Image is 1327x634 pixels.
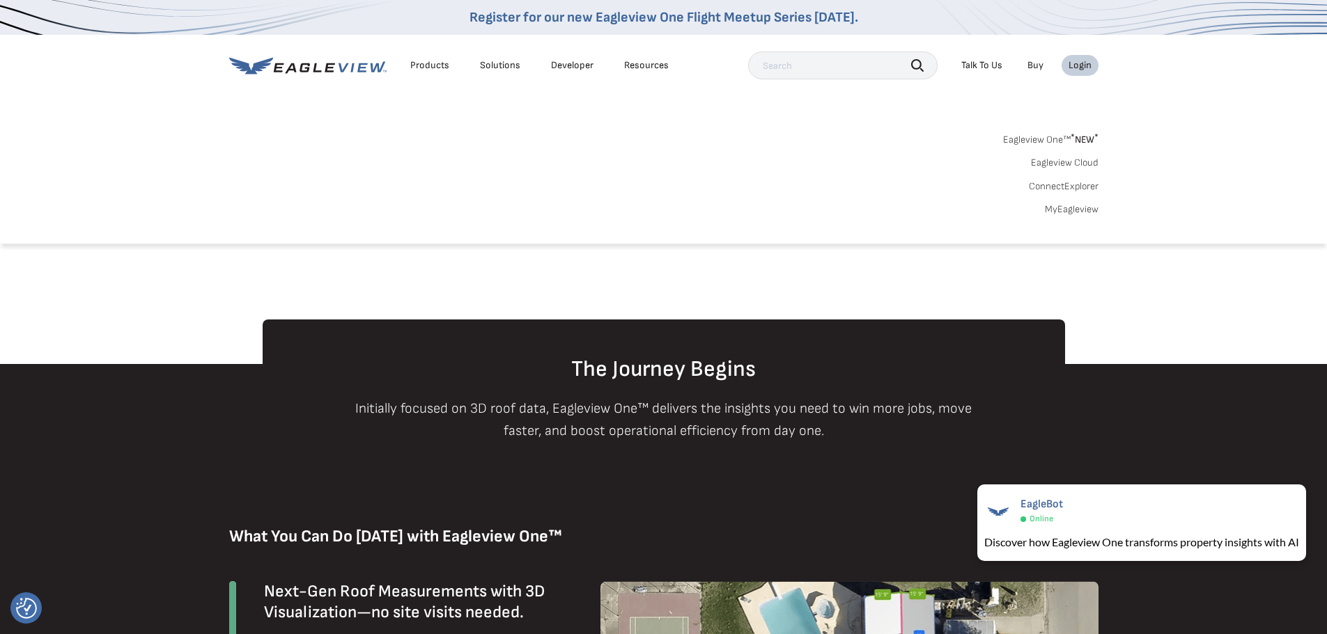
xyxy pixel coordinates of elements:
[16,598,37,619] img: Revisit consent button
[624,59,669,72] div: Resources
[340,397,987,442] p: Initially focused on 3D roof data, Eagleview One™ delivers the insights you need to win more jobs...
[229,525,1099,548] h3: What You Can Do [DATE] with Eagleview One™
[984,498,1012,525] img: EagleBot
[1029,180,1099,193] a: ConnectExplorer
[1071,134,1099,145] span: NEW
[410,59,449,72] div: Products
[480,59,520,72] div: Solutions
[1031,157,1099,169] a: Eagleview Cloud
[264,581,578,623] h4: Next-Gen Roof Measurements with 3D Visualization—no site visits needed.
[551,59,593,72] a: Developer
[1021,498,1063,511] span: EagleBot
[961,59,1002,72] div: Talk To Us
[1003,129,1099,145] a: Eagleview One™*NEW*
[263,358,1065,381] h2: The Journey Begins
[748,51,938,79] input: Search
[1030,514,1053,524] span: Online
[984,534,1299,550] div: Discover how Eagleview One transforms property insights with AI
[1045,203,1099,216] a: MyEagleview
[16,598,37,619] button: Consent Preferences
[1069,59,1092,72] div: Login
[1027,59,1043,72] a: Buy
[470,9,858,26] a: Register for our new Eagleview One Flight Meetup Series [DATE].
